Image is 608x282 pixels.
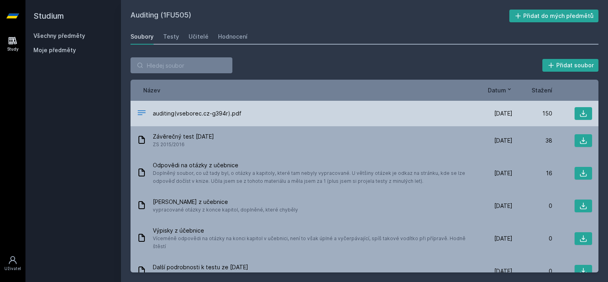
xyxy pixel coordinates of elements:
[131,10,509,22] h2: Auditing (1FU505)
[153,161,470,169] span: Odpovědi na otázky z učebnice
[131,57,232,73] input: Hledej soubor
[153,206,298,214] span: vypracované otázky z konce kapitol, doplněné, které chyběly
[2,32,24,56] a: Study
[153,198,298,206] span: [PERSON_NAME] z učebnice
[513,137,552,145] div: 38
[33,32,85,39] a: Všechny předměty
[137,108,146,119] div: PDF
[189,33,209,41] div: Učitelé
[163,29,179,45] a: Testy
[153,133,214,141] span: Závěrečný test [DATE]
[509,10,599,22] button: Přidat do mých předmětů
[494,267,513,275] span: [DATE]
[153,227,470,235] span: Výpisky z účebnice
[218,33,247,41] div: Hodnocení
[494,202,513,210] span: [DATE]
[488,86,506,94] span: Datum
[153,235,470,251] span: Víceméně odpovědi na otázky na konci kapitol v učebnici, není to však úplné a vyčerpávající, spíš...
[33,46,76,54] span: Moje předměty
[163,33,179,41] div: Testy
[143,86,160,94] button: Název
[189,29,209,45] a: Učitelé
[494,169,513,177] span: [DATE]
[542,59,599,72] button: Přidat soubor
[7,46,19,52] div: Study
[513,267,552,275] div: 0
[488,86,513,94] button: Datum
[494,110,513,117] span: [DATE]
[2,251,24,276] a: Uživatel
[532,86,552,94] button: Stažení
[153,110,242,117] span: auditing(vseborec.cz-g394r).pdf
[218,29,247,45] a: Hodnocení
[513,110,552,117] div: 150
[153,169,470,185] span: Doplněný soubor, co už tady byl, o otázky a kapitoly, které tam nebyly vypracované. U většiny otá...
[513,235,552,243] div: 0
[153,271,248,279] span: LS 2013/2014
[131,29,154,45] a: Soubory
[494,235,513,243] span: [DATE]
[153,141,214,149] span: ZS 2015/2016
[4,266,21,272] div: Uživatel
[513,169,552,177] div: 16
[131,33,154,41] div: Soubory
[494,137,513,145] span: [DATE]
[513,202,552,210] div: 0
[153,263,248,271] span: Další podrobnosti k testu ze [DATE]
